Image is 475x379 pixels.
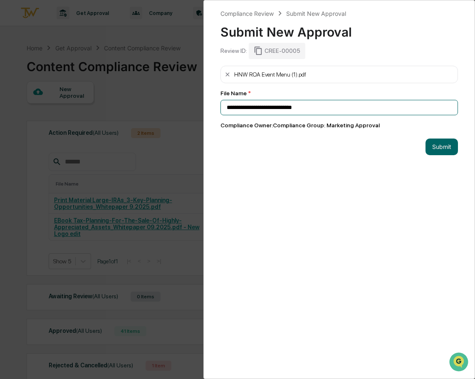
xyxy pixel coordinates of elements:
[60,106,67,112] div: 🗄️
[17,105,54,113] span: Preclearance
[5,117,56,132] a: 🔎Data Lookup
[220,47,247,54] div: Review ID:
[59,141,101,147] a: Powered byPylon
[8,64,23,79] img: 1746055101610-c473b297-6a78-478c-a979-82029cc54cd1
[8,121,15,128] div: 🔎
[83,141,101,147] span: Pylon
[5,102,57,116] a: 🖐️Preclearance
[286,10,346,17] div: Submit New Approval
[426,139,458,155] button: Submit
[448,352,471,374] iframe: Open customer support
[220,122,458,129] div: Compliance Owner : Compliance Group: Marketing Approval
[17,121,52,129] span: Data Lookup
[28,64,136,72] div: Start new chat
[8,106,15,112] div: 🖐️
[220,10,274,17] div: Compliance Review
[220,90,458,97] div: File Name
[28,72,105,79] div: We're available if you need us!
[57,102,106,116] a: 🗄️Attestations
[69,105,103,113] span: Attestations
[141,66,151,76] button: Start new chat
[234,71,306,78] div: HNW ROA Event Menu (1).pdf
[8,17,151,31] p: How can we help?
[220,18,458,40] div: Submit New Approval
[249,43,305,59] div: CREE-00005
